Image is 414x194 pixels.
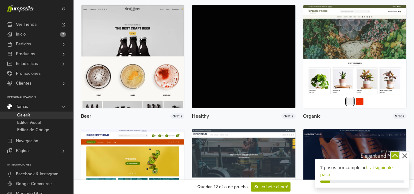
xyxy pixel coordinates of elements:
span: Páginas [16,146,31,156]
span: Productos [16,49,35,59]
button: Default [346,98,354,105]
span: Gratis [281,113,295,119]
span: Facebook & Instagram [16,169,58,179]
span: Gratis [393,113,407,119]
span: Organic [303,114,321,119]
span: Inicio [16,29,26,39]
span: Promociones [16,69,41,78]
span: Editor de Código [17,126,49,134]
span: Gratis [170,113,184,119]
span: Beer [81,114,91,119]
p: Integraciones [7,163,73,167]
img: Ver más detalles del tema Beer. [81,5,184,108]
span: Estadísticas [16,59,38,69]
a: Ir al siguiente paso. [320,165,393,177]
span: Google Commerce [16,179,52,189]
span: Editor Visual [17,119,41,126]
span: 7 [60,32,66,37]
span: Healthy [192,114,209,119]
div: 7 pasos por completar. [320,164,404,178]
span: Navegación [16,136,38,146]
span: Temas [16,102,28,112]
div: Quedan 12 días de prueba. [197,184,249,190]
span: Galería [17,112,30,119]
p: Personalización [7,96,73,99]
span: Ver Tienda [16,20,36,29]
span: Pedidos [16,39,31,49]
button: Digital [356,98,363,105]
img: Ver más detalles del tema Organic. [303,5,406,108]
span: Clientes [16,78,32,88]
a: ¡Suscríbete ahora! [251,182,291,192]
